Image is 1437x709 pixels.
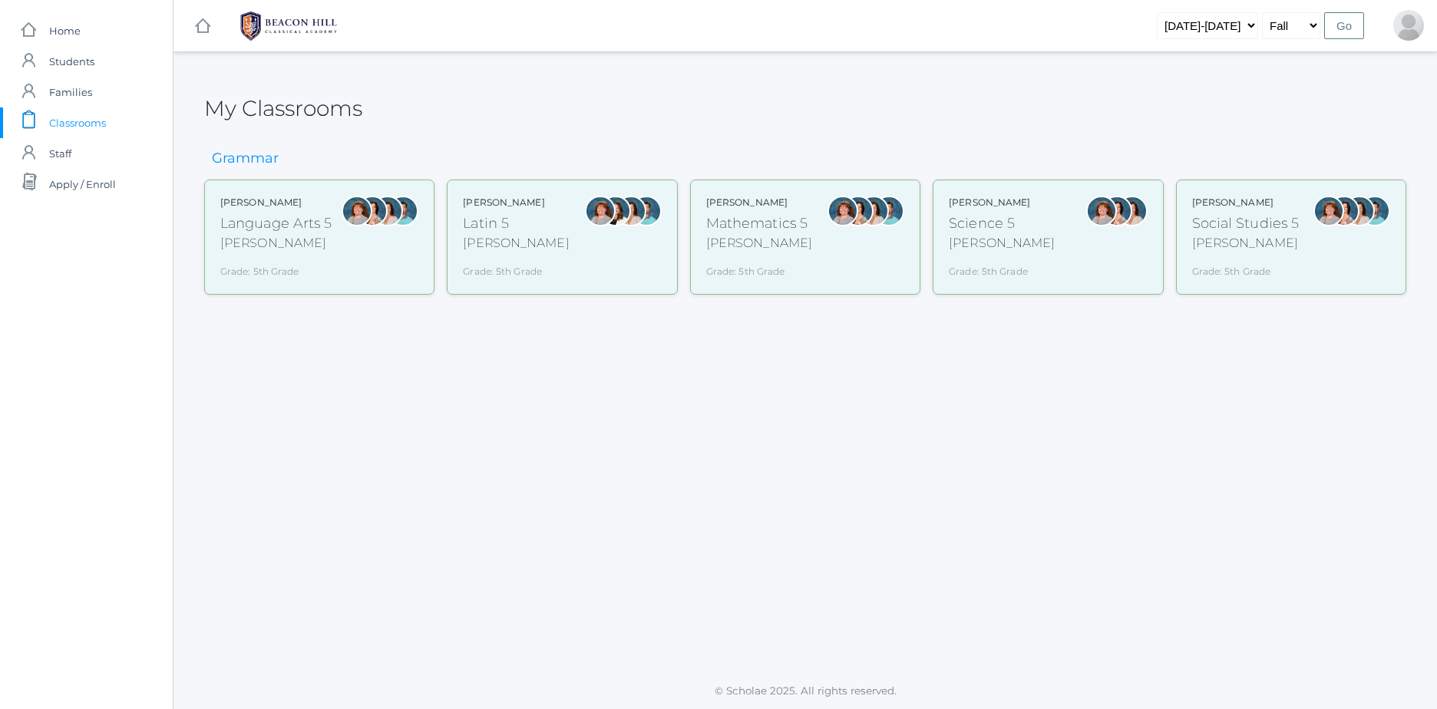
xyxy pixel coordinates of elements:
div: Sarah Bence [828,196,858,226]
div: Sarah Bence [1086,196,1117,226]
div: Latin 5 [463,213,569,234]
input: Go [1324,12,1364,39]
div: Rebecca Salazar [843,196,874,226]
div: [PERSON_NAME] [949,234,1055,252]
div: Grade: 5th Grade [706,259,812,279]
div: Language Arts 5 [220,213,332,234]
div: Grade: 5th Grade [1192,259,1300,279]
div: Westen Taylor [1359,196,1390,226]
span: Students [49,46,94,77]
span: Home [49,15,81,46]
div: Mathematics 5 [706,213,812,234]
div: [PERSON_NAME] [706,196,812,209]
div: Sarah Bence [585,196,616,226]
div: Grade: 5th Grade [463,259,569,279]
div: Westen Taylor [631,196,662,226]
div: [PERSON_NAME] [1192,196,1300,209]
span: Staff [49,138,71,169]
div: [PERSON_NAME] [706,234,812,252]
div: Cari Burke [1344,196,1375,226]
div: [PERSON_NAME] [949,196,1055,209]
div: Rebecca Salazar [1102,196,1132,226]
div: [PERSON_NAME] [220,196,332,209]
div: [PERSON_NAME] [220,234,332,252]
h2: My Classrooms [204,97,362,120]
div: Sarah Bence [1313,196,1344,226]
div: Cari Burke [372,196,403,226]
div: Social Studies 5 [1192,213,1300,234]
div: [PERSON_NAME] [1192,234,1300,252]
span: Classrooms [49,107,106,138]
span: Families [49,77,92,107]
h3: Grammar [204,151,286,167]
div: Rebecca Salazar [357,196,388,226]
div: [PERSON_NAME] [463,196,569,209]
div: Westen Taylor [388,196,418,226]
div: Grade: 5th Grade [220,259,332,279]
div: Science 5 [949,213,1055,234]
div: Cari Burke [858,196,889,226]
div: [PERSON_NAME] [463,234,569,252]
div: Sarah Bence [342,196,372,226]
span: Apply / Enroll [49,169,116,200]
div: Teresa Deutsch [600,196,631,226]
div: Rebecca Salazar [1329,196,1359,226]
div: Pauline Harris [1393,10,1424,41]
div: Westen Taylor [874,196,904,226]
img: 1_BHCALogos-05.png [231,7,346,45]
p: © Scholae 2025. All rights reserved. [173,683,1437,698]
div: Grade: 5th Grade [949,259,1055,279]
div: Cari Burke [1117,196,1148,226]
div: Cari Burke [616,196,646,226]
